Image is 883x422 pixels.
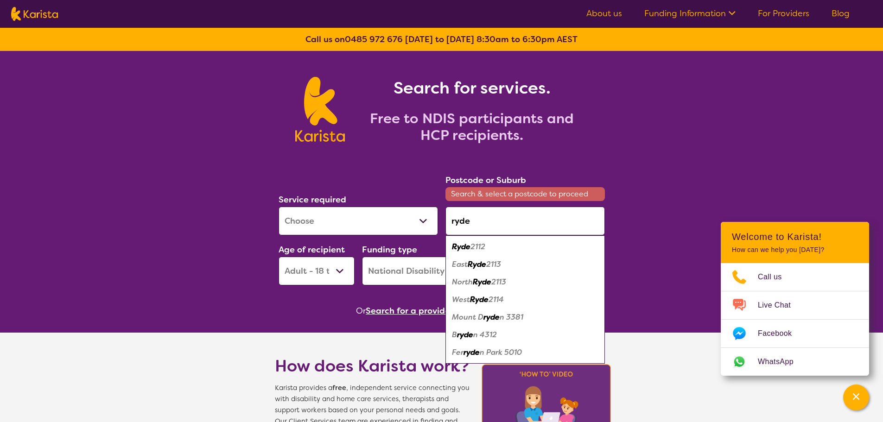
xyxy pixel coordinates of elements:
[473,277,491,287] em: Ryde
[491,277,506,287] em: 2113
[832,8,850,19] a: Blog
[295,77,345,142] img: Karista logo
[483,312,500,322] em: ryde
[732,246,858,254] p: How can we help you [DATE]?
[457,330,473,340] em: ryde
[486,259,501,269] em: 2113
[445,207,605,235] input: Type
[758,298,802,312] span: Live Chat
[275,355,470,377] h1: How does Karista work?
[758,270,793,284] span: Call us
[732,231,858,242] h2: Welcome to Karista!
[279,244,345,255] label: Age of recipient
[489,295,504,304] em: 2114
[452,295,470,304] em: West
[345,34,403,45] a: 0485 972 676
[450,256,600,273] div: East Ryde 2113
[452,242,470,252] em: Ryde
[279,194,346,205] label: Service required
[452,347,464,357] em: Fer
[452,277,473,287] em: North
[758,327,803,340] span: Facebook
[356,304,366,318] span: Or
[450,273,600,291] div: North Ryde 2113
[452,259,468,269] em: East
[450,344,600,361] div: Ferryden Park 5010
[586,8,622,19] a: About us
[450,326,600,344] div: Bryden 4312
[758,355,805,369] span: WhatsApp
[500,312,523,322] em: n 3381
[11,7,58,21] img: Karista logo
[468,259,486,269] em: Ryde
[843,384,869,410] button: Channel Menu
[758,8,809,19] a: For Providers
[305,34,578,45] b: Call us on [DATE] to [DATE] 8:30am to 6:30pm AEST
[452,330,457,340] em: B
[473,330,497,340] em: n 4312
[356,77,588,99] h1: Search for services.
[356,110,588,144] h2: Free to NDIS participants and HCP recipients.
[450,238,600,256] div: Ryde 2112
[452,312,483,322] em: Mount D
[721,348,869,376] a: Web link opens in a new tab.
[332,384,346,392] b: free
[470,295,489,304] em: Ryde
[445,175,526,186] label: Postcode or Suburb
[445,187,605,201] span: Search & select a postcode to proceed
[721,263,869,376] ul: Choose channel
[450,291,600,309] div: West Ryde 2114
[480,347,522,357] em: n Park 5010
[470,242,485,252] em: 2112
[464,347,480,357] em: ryde
[362,244,417,255] label: Funding type
[450,309,600,326] div: Mount Dryden 3381
[644,8,736,19] a: Funding Information
[721,222,869,376] div: Channel Menu
[366,304,527,318] button: Search for a provider to leave a review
